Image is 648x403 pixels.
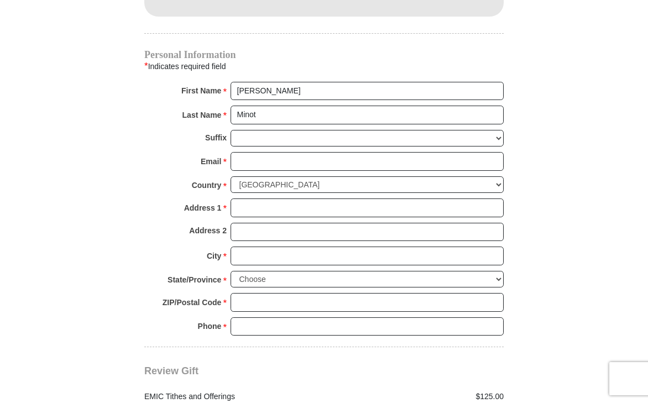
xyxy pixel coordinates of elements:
strong: Email [201,154,221,169]
div: $125.00 [324,391,510,402]
strong: First Name [181,83,221,98]
div: EMIC Tithes and Offerings [139,391,325,402]
strong: Country [192,177,222,193]
strong: ZIP/Postal Code [163,295,222,310]
strong: Address 1 [184,200,222,216]
strong: Suffix [205,130,227,145]
strong: Address 2 [189,223,227,238]
strong: Phone [198,318,222,334]
strong: City [207,248,221,264]
h4: Personal Information [144,50,504,59]
strong: State/Province [168,272,221,287]
span: Review Gift [144,365,198,376]
div: Indicates required field [144,59,504,74]
strong: Last Name [182,107,222,123]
